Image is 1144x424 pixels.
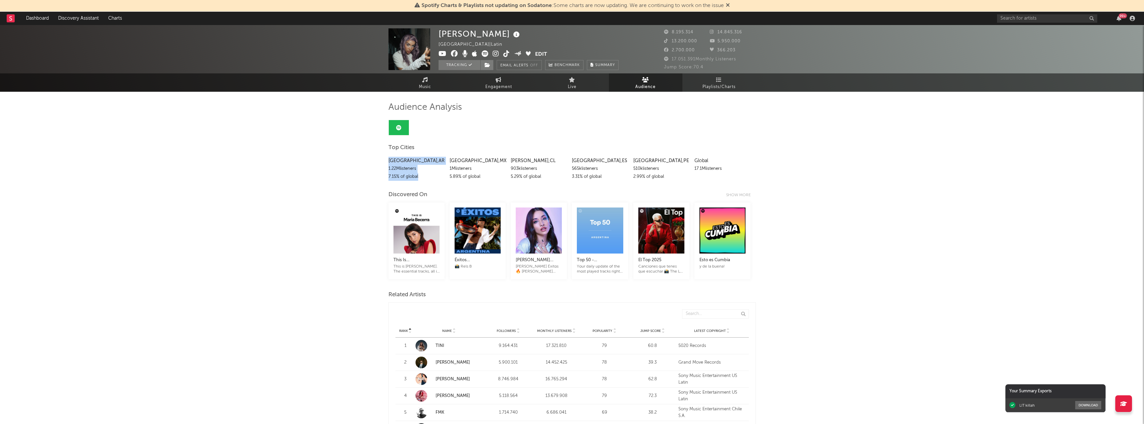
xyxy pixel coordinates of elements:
a: [PERSON_NAME] [416,390,483,402]
span: Followers [497,329,516,333]
div: 60.8 [630,343,675,349]
div: 16.765.294 [534,376,579,383]
div: Top 50 - [GEOGRAPHIC_DATA] [577,256,623,264]
div: 78 [582,376,627,383]
div: 8.746.984 [486,376,531,383]
a: [PERSON_NAME] [416,357,483,368]
a: Éxitos [GEOGRAPHIC_DATA]📸 Rels B [455,250,501,269]
div: 72.3 [630,393,675,399]
a: Music [388,73,462,92]
div: 13.679.908 [534,393,579,399]
div: This is [PERSON_NAME]. The essential tracks, all in one playlist. [393,264,440,274]
span: Summary [595,63,615,67]
div: [GEOGRAPHIC_DATA] , ES [572,157,628,165]
span: 13.200.000 [664,39,697,43]
div: 3.31 % of global [572,173,628,181]
div: Sony Music Entertainment Chile S.A. [678,406,746,419]
div: [PERSON_NAME] , CL [511,157,567,165]
a: FMK [436,410,444,415]
div: 5020 Records [678,343,746,349]
div: 5.29 % of global [511,173,567,181]
span: : Some charts are now updating. We are continuing to work on the issue [422,3,724,8]
div: Your Summary Exports [1005,384,1106,398]
span: Dismiss [726,3,730,8]
a: Benchmark [545,60,584,70]
div: 4 [399,393,412,399]
span: Benchmark [554,61,580,69]
span: 8.195.314 [664,30,693,34]
span: Spotify Charts & Playlists not updating on Sodatone [422,3,552,8]
div: 2 [399,359,412,366]
a: Live [535,73,609,92]
div: 5.900.101 [486,359,531,366]
button: Summary [587,60,619,70]
button: Tracking [439,60,480,70]
a: [PERSON_NAME] [436,377,470,381]
span: Popularity [593,329,612,333]
a: Discovery Assistant [53,12,104,25]
div: [PERSON_NAME] Éxitos 🔥 [PERSON_NAME] Éxitos [516,264,562,274]
div: y de la buena! [699,264,746,269]
span: Related Artists [388,291,426,299]
div: 3 [399,376,412,383]
button: Edit [535,50,547,59]
div: 565k listeners [572,165,628,173]
div: 1.22M listeners [388,165,445,173]
span: 14.845.316 [710,30,742,34]
div: [GEOGRAPHIC_DATA] , MX [450,157,506,165]
input: Search... [682,309,749,319]
a: FMK [416,407,483,418]
div: 2.99 % of global [633,173,689,181]
div: 510k listeners [633,165,689,173]
div: 69 [582,409,627,416]
em: Off [530,64,538,67]
div: 903k listeners [511,165,567,173]
span: Latest Copyright [694,329,726,333]
div: LIT killah [1019,403,1035,408]
a: [PERSON_NAME] [436,394,470,398]
div: This Is [PERSON_NAME] [393,256,440,264]
div: 38.2 [630,409,675,416]
span: 17.051.391 Monthly Listeners [664,57,736,61]
input: Search for artists [997,14,1097,23]
a: [PERSON_NAME] [416,373,483,385]
span: Monthly Listeners [537,329,571,333]
div: [PERSON_NAME] Éxitos 🔥 [PERSON_NAME] Éxitos [516,256,562,264]
span: Jump Score [640,329,661,333]
div: 6.686.041 [534,409,579,416]
div: 7.15 % of global [388,173,445,181]
div: Global [694,157,751,165]
div: 14.452.425 [534,359,579,366]
div: Show more [726,191,756,199]
span: Top Cities [388,144,415,152]
a: [PERSON_NAME] [436,360,470,365]
button: 99+ [1117,16,1121,21]
span: Live [568,83,577,91]
span: Music [419,83,431,91]
span: 2.700.000 [664,48,695,52]
div: Sony Music Entertainment US Latin [678,389,746,402]
div: Your daily update of the most played tracks right now - [GEOGRAPHIC_DATA]. [577,264,623,274]
a: Audience [609,73,682,92]
a: TINI [436,344,444,348]
a: This Is [PERSON_NAME]This is [PERSON_NAME]. The essential tracks, all in one playlist. [393,250,440,274]
span: Audience [635,83,656,91]
span: 366.203 [710,48,736,52]
a: El Top 2025Canciones que tenes que escuchar 📸 The La Planta [638,250,684,274]
a: Top 50 - [GEOGRAPHIC_DATA]Your daily update of the most played tracks right now - [GEOGRAPHIC_DATA]. [577,250,623,274]
div: Canciones que tenes que escuchar 📸 The La Planta [638,264,684,274]
div: 78 [582,359,627,366]
a: TINI [416,340,483,352]
div: 5.118.564 [486,393,531,399]
span: Playlists/Charts [702,83,736,91]
a: Engagement [462,73,535,92]
a: Charts [104,12,127,25]
span: Audience Analysis [388,103,462,111]
a: Esto es Cumbiay de la buena! [699,250,746,269]
div: 5 [399,409,412,416]
div: Discovered On [388,191,427,199]
a: Playlists/Charts [682,73,756,92]
span: Name [442,329,452,333]
div: 79 [582,343,627,349]
div: [GEOGRAPHIC_DATA] , PE [633,157,689,165]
